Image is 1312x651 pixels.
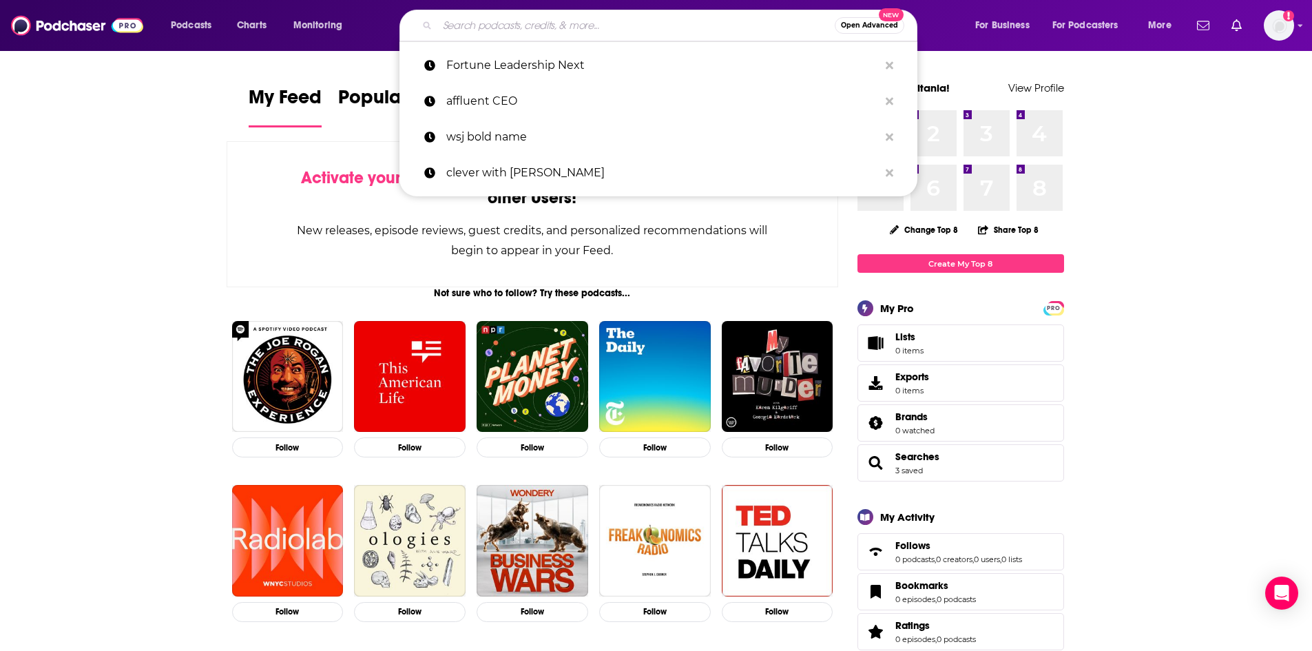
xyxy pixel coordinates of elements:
span: For Podcasters [1052,16,1118,35]
button: Follow [354,602,466,622]
span: New [879,8,904,21]
a: My Feed [249,85,322,127]
button: open menu [161,14,229,37]
span: Podcasts [171,16,211,35]
img: Freakonomics Radio [599,485,711,597]
button: Follow [232,437,344,457]
span: Brands [857,404,1064,442]
img: TED Talks Daily [722,485,833,597]
button: Follow [232,602,344,622]
a: 0 podcasts [895,555,935,564]
p: clever with Amy [446,155,879,191]
button: Follow [722,437,833,457]
a: Brands [862,413,890,433]
img: The Daily [599,321,711,433]
a: 0 episodes [895,595,935,604]
button: open menu [284,14,360,37]
span: Popular Feed [338,85,455,117]
button: Follow [477,437,588,457]
button: Follow [599,602,711,622]
button: Follow [354,437,466,457]
a: Follows [895,539,1022,552]
a: wsj bold name [399,119,917,155]
svg: Add a profile image [1283,10,1294,21]
p: Fortune Leadership Next [446,48,879,83]
button: Show profile menu [1264,10,1294,41]
a: Bookmarks [862,582,890,601]
a: Show notifications dropdown [1226,14,1247,37]
img: Podchaser - Follow, Share and Rate Podcasts [11,12,143,39]
a: Exports [857,364,1064,402]
a: PRO [1045,302,1062,313]
span: Brands [895,411,928,423]
a: Lists [857,324,1064,362]
button: Open AdvancedNew [835,17,904,34]
img: This American Life [354,321,466,433]
button: Share Top 8 [977,216,1039,243]
img: My Favorite Murder with Karen Kilgariff and Georgia Hardstark [722,321,833,433]
img: Business Wars [477,485,588,597]
span: For Business [975,16,1030,35]
span: Exports [862,373,890,393]
span: Exports [895,371,929,383]
img: The Joe Rogan Experience [232,321,344,433]
a: 0 watched [895,426,935,435]
button: open menu [966,14,1047,37]
span: PRO [1045,303,1062,313]
span: Lists [895,331,915,343]
span: Logged in as BWeinstein [1264,10,1294,41]
a: Searches [895,451,939,463]
p: wsj bold name [446,119,879,155]
a: Brands [895,411,935,423]
span: , [935,634,937,644]
div: Search podcasts, credits, & more... [413,10,930,41]
span: Open Advanced [841,22,898,29]
a: 0 episodes [895,634,935,644]
div: Open Intercom Messenger [1265,577,1298,610]
a: 0 users [974,555,1000,564]
img: Ologies with Alie Ward [354,485,466,597]
a: Searches [862,453,890,473]
span: Bookmarks [857,573,1064,610]
span: , [1000,555,1001,564]
span: 0 items [895,386,929,395]
span: Bookmarks [895,579,948,592]
div: New releases, episode reviews, guest credits, and personalized recommendations will begin to appe... [296,220,769,260]
a: Show notifications dropdown [1191,14,1215,37]
button: open menu [1138,14,1189,37]
a: Bookmarks [895,579,976,592]
a: Follows [862,542,890,561]
span: 0 items [895,346,924,355]
span: , [972,555,974,564]
span: , [935,555,936,564]
img: User Profile [1264,10,1294,41]
div: My Pro [880,302,914,315]
a: Ratings [895,619,976,632]
a: View Profile [1008,81,1064,94]
span: Charts [237,16,267,35]
div: by following Podcasts, Creators, Lists, and other Users! [296,168,769,208]
p: affluent CEO [446,83,879,119]
a: 0 creators [936,555,972,564]
img: Radiolab [232,485,344,597]
button: Follow [599,437,711,457]
span: Follows [895,539,930,552]
a: affluent CEO [399,83,917,119]
button: Follow [477,602,588,622]
span: , [935,595,937,604]
div: My Activity [880,510,935,524]
span: Searches [857,444,1064,482]
input: Search podcasts, credits, & more... [437,14,835,37]
a: Fortune Leadership Next [399,48,917,83]
span: Activate your Feed [301,167,442,188]
span: More [1148,16,1172,35]
span: Monitoring [293,16,342,35]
